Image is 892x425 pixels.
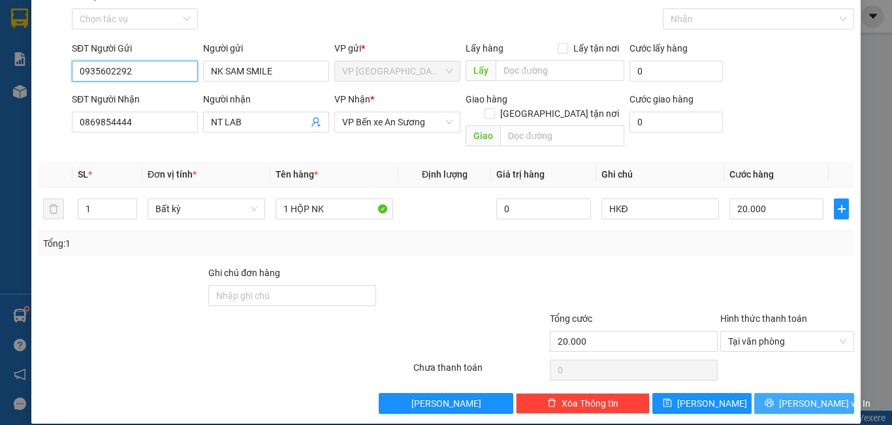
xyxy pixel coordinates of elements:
span: Bến xe [GEOGRAPHIC_DATA] [103,21,176,37]
span: [PERSON_NAME]: [4,84,137,92]
strong: ĐỒNG PHƯỚC [103,7,179,18]
span: Giá trị hàng [496,169,545,180]
label: Hình thức thanh toán [720,313,807,324]
input: VD: Bàn, Ghế [276,198,393,219]
span: delete [547,398,556,409]
span: SL [78,169,88,180]
button: printer[PERSON_NAME] và In [754,393,854,414]
span: Đơn vị tính [148,169,197,180]
img: logo [5,8,63,65]
span: ----------------------------------------- [35,71,160,81]
span: In ngày: [4,95,80,102]
span: Tại văn phòng [728,332,846,351]
span: plus [835,204,848,214]
span: printer [765,398,774,409]
span: Giao [466,125,500,146]
span: [PERSON_NAME] [677,396,747,411]
span: [PERSON_NAME] [411,396,481,411]
span: [GEOGRAPHIC_DATA] tận nơi [495,106,624,121]
div: Người nhận [203,92,329,106]
span: Định lượng [422,169,468,180]
button: plus [834,198,849,219]
input: Dọc đường [496,60,624,81]
input: Ghi chú đơn hàng [208,285,376,306]
span: 01 Võ Văn Truyện, KP.1, Phường 2 [103,39,180,55]
span: 08:18:25 [DATE] [29,95,80,102]
span: VP Bến xe An Sương [342,112,453,132]
div: SĐT Người Gửi [72,41,198,55]
span: VP Nhận [334,94,370,104]
div: Người gửi [203,41,329,55]
span: Lấy tận nơi [568,41,624,55]
button: deleteXóa Thông tin [516,393,650,414]
span: Giao hàng [466,94,507,104]
span: Tổng cước [550,313,592,324]
span: Lấy hàng [466,43,503,54]
input: Ghi Chú [601,198,719,219]
div: VP gửi [334,41,460,55]
th: Ghi chú [596,162,724,187]
button: delete [43,198,64,219]
input: Dọc đường [500,125,624,146]
span: user-add [311,117,321,127]
input: Cước giao hàng [629,112,723,133]
input: 0 [496,198,590,219]
label: Ghi chú đơn hàng [208,268,280,278]
span: Hotline: 19001152 [103,58,160,66]
div: SĐT Người Nhận [72,92,198,106]
span: VPPD1208250003 [65,83,137,93]
div: Chưa thanh toán [412,360,549,383]
input: Cước lấy hàng [629,61,723,82]
span: [PERSON_NAME] và In [779,396,870,411]
button: [PERSON_NAME] [379,393,513,414]
span: Cước hàng [729,169,774,180]
span: Xóa Thông tin [562,396,618,411]
label: Cước lấy hàng [629,43,688,54]
span: Lấy [466,60,496,81]
button: save[PERSON_NAME] [652,393,752,414]
span: save [663,398,672,409]
span: Tên hàng [276,169,318,180]
span: VP Phước Đông [342,61,453,81]
span: Bất kỳ [155,199,257,219]
div: Tổng: 1 [43,236,345,251]
label: Cước giao hàng [629,94,693,104]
